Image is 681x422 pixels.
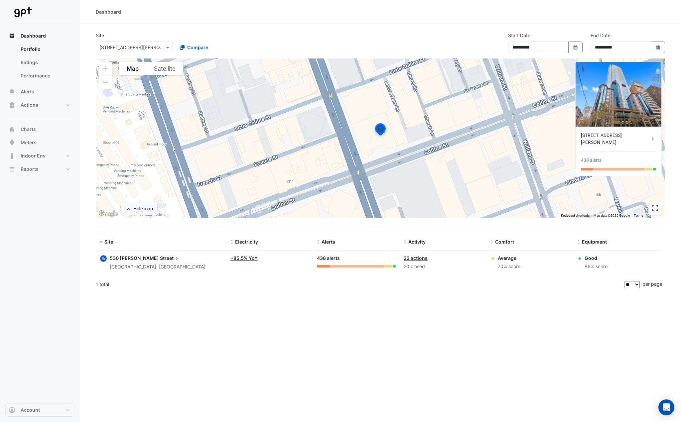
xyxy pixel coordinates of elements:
div: 86% score [585,263,608,270]
button: Dashboard [5,29,74,43]
button: Hide map [121,203,157,215]
img: 530 Collins Street [576,62,661,127]
div: Dashboard [96,8,121,15]
div: 1 total [96,276,623,293]
button: Show satellite imagery [146,62,183,75]
span: Activity [408,239,426,245]
span: Electricity [235,239,258,245]
div: 438 alerts [317,255,396,262]
a: Performance [15,69,74,82]
label: End Date [591,32,611,39]
img: site-pin-selected.svg [373,122,388,138]
button: Reports [5,162,74,176]
div: [GEOGRAPHIC_DATA], [GEOGRAPHIC_DATA] [110,263,205,271]
button: Meters [5,136,74,149]
app-icon: Indoor Env [9,153,15,159]
a: Portfolio [15,43,74,56]
label: Site [96,32,104,39]
span: Meters [21,139,37,146]
button: Keyboard shortcuts [561,213,590,218]
div: 20 closed [404,263,482,270]
div: [STREET_ADDRESS][PERSON_NAME] [581,132,649,146]
div: Hide map [133,205,153,212]
a: 22 actions [404,255,428,261]
div: 438 alerts [581,157,602,164]
fa-icon: Select Date [655,45,661,50]
button: Toggle fullscreen view [648,201,662,215]
app-icon: Reports [9,166,15,172]
span: Actions [21,102,38,108]
button: Actions [5,98,74,112]
div: Open Intercom Messenger [658,399,674,415]
span: Compare [187,44,208,51]
span: Indoor Env [21,153,46,159]
span: Street [160,255,180,262]
button: Alerts [5,85,74,98]
span: Dashboard [21,33,46,39]
div: Average [498,255,520,262]
a: Open this area in Google Maps (opens a new window) [97,209,119,218]
span: Alerts [21,88,34,95]
a: Terms (opens in new tab) [634,214,643,217]
span: Account [21,407,40,413]
button: Account [5,403,74,417]
span: Comfort [495,239,514,245]
span: Charts [21,126,36,133]
a: Ratings [15,56,74,69]
app-icon: Alerts [9,88,15,95]
div: 70% score [498,263,520,270]
app-icon: Actions [9,102,15,108]
div: Good [585,255,608,262]
span: Equipment [582,239,607,245]
app-icon: Charts [9,126,15,133]
span: Alerts [322,239,335,245]
img: Company Logo [8,5,38,19]
span: 530 [PERSON_NAME] [110,255,159,261]
span: Map data ©2025 Google [594,214,630,217]
button: Charts [5,123,74,136]
button: Show street map [119,62,146,75]
button: Zoom in [99,62,112,75]
div: Dashboard [5,43,74,85]
img: Google [97,209,119,218]
button: Indoor Env [5,149,74,162]
button: Compare [176,42,212,53]
button: Zoom out [99,75,112,89]
span: Site [104,239,113,245]
label: Start Date [508,32,530,39]
a: +85.5% YoY [230,255,258,261]
span: per page [642,281,662,287]
app-icon: Dashboard [9,33,15,39]
app-icon: Meters [9,139,15,146]
span: Reports [21,166,39,172]
fa-icon: Select Date [573,45,579,50]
